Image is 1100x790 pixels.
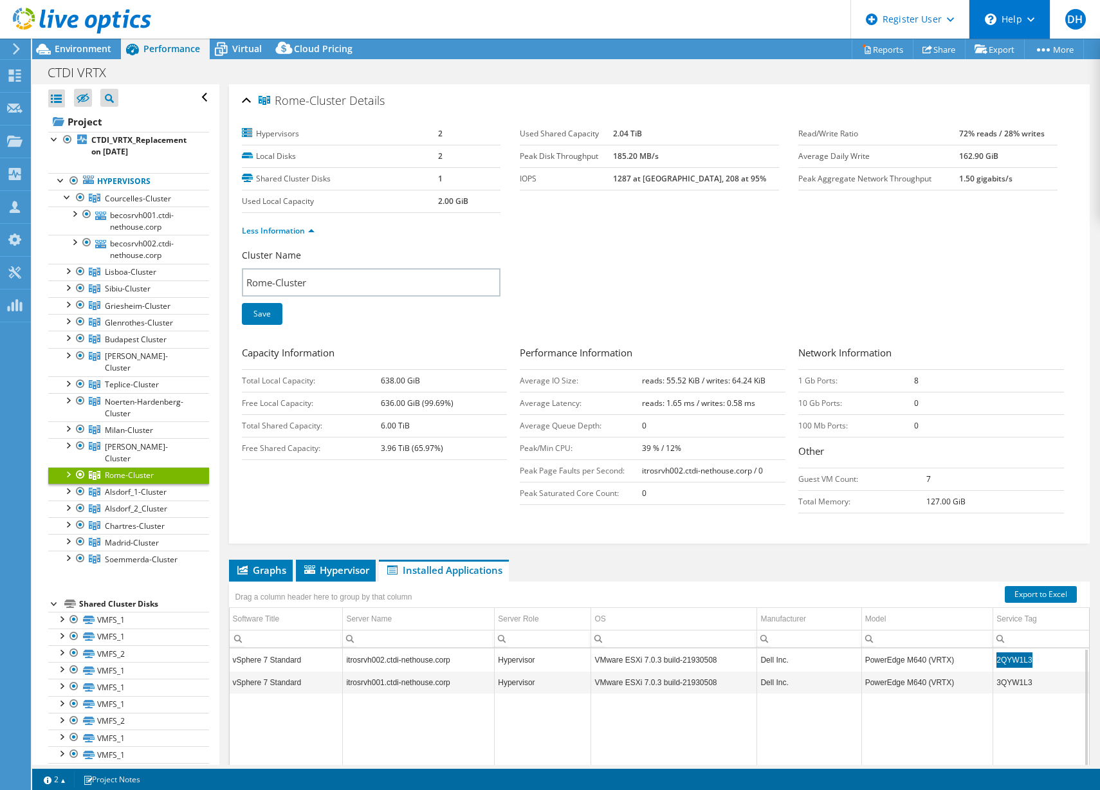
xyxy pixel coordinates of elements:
div: Shared Cluster Disks [79,596,209,612]
td: Column Manufacturer, Filter cell [757,630,861,647]
label: Average Daily Write [798,150,959,163]
span: Sibiu-Cluster [105,283,151,294]
td: Server Name Column [343,608,495,630]
td: Guest VM Count: [798,468,926,490]
td: Column Server Role, Value Hypervisor [495,671,591,694]
b: 6.00 TiB [381,420,410,431]
a: VMFS_2 [48,645,209,662]
b: itrosrvh002.ctdi-nethouse.corp / 0 [642,465,763,476]
a: Export [965,39,1025,59]
a: becosrvh002.ctdi-nethouse.corp [48,235,209,263]
a: Chartres-Cluster [48,517,209,534]
span: Soemmerda-Cluster [105,554,178,565]
div: Model [865,611,886,627]
b: 0 [642,488,646,499]
b: 2.04 TiB [613,128,642,139]
label: Local Disks [242,150,439,163]
a: Save [242,303,282,325]
a: Budapest Cluster [48,331,209,347]
td: 10 Gb Ports: [798,392,914,414]
span: Griesheim-Cluster [105,300,170,311]
td: Total Local Capacity: [242,369,381,392]
td: Average IO Size: [520,369,642,392]
a: VMFS_1 [48,696,209,713]
span: Courcelles-Cluster [105,193,171,204]
a: VMFS_1 [48,629,209,645]
td: Column OS, Value VMware ESXi 7.0.3 build-21930508 [591,648,757,671]
label: Used Shared Capacity [520,127,612,140]
a: Glenrothes-Cluster [48,314,209,331]
span: Rome-Cluster [259,95,346,107]
td: Peak Saturated Core Count: [520,482,642,504]
a: Less Information [242,225,315,236]
td: Average Queue Depth: [520,414,642,437]
span: Virtual [232,42,262,55]
a: Alsdorf_2_Cluster [48,501,209,517]
td: Total Memory: [798,490,926,513]
b: 0 [642,420,646,431]
b: 127.00 GiB [926,496,966,507]
td: Column Server Role, Value Hypervisor [495,648,591,671]
b: 636.00 GiB (99.69%) [381,398,454,409]
b: 72% reads / 28% writes [959,128,1045,139]
b: 7 [926,473,931,484]
td: Server Role Column [495,608,591,630]
label: Shared Cluster Disks [242,172,439,185]
label: Peak Disk Throughput [520,150,612,163]
td: Software Title Column [230,608,343,630]
a: Project Notes [74,771,149,787]
b: 8 [914,375,919,386]
a: Courcelles-Cluster [48,190,209,207]
h3: Network Information [798,345,1064,363]
span: Rome-Cluster [105,470,154,481]
a: becosrvh001.ctdi-nethouse.corp [48,207,209,235]
td: Column Server Name, Value itrosrvh001.ctdi-nethouse.corp [343,671,495,694]
h3: Other [798,444,1064,461]
span: Milan-Cluster [105,425,153,436]
td: Column Service Tag, Value 3QYW1L3 [993,671,1089,694]
b: 1 [438,173,443,184]
a: 2 [35,771,75,787]
b: 39 % / 12% [642,443,681,454]
span: Budapest Cluster [105,334,167,345]
td: Peak Page Faults per Second: [520,459,642,482]
td: Model Column [861,608,993,630]
td: Total Shared Capacity: [242,414,381,437]
td: Peak/Min CPU: [520,437,642,459]
b: 1287 at [GEOGRAPHIC_DATA], 208 at 95% [613,173,766,184]
label: Used Local Capacity [242,195,439,208]
td: Column Model, Value PowerEdge M640 (VRTX) [861,648,993,671]
a: Soemmerda-Cluster [48,551,209,567]
b: reads: 55.52 KiB / writes: 64.24 KiB [642,375,765,386]
b: 1.50 gigabits/s [959,173,1013,184]
td: Column Software Title, Value vSphere 7 Standard [230,671,343,694]
svg: \n [985,14,996,25]
div: Drag a column header here to group by that column [232,588,416,606]
a: More [1024,39,1084,59]
td: Column Model, Filter cell [861,630,993,647]
span: Alsdorf_1-Cluster [105,486,167,497]
span: Graphs [235,564,286,576]
b: 0 [914,398,919,409]
div: Server Role [498,611,538,627]
span: Chartres-Cluster [105,520,165,531]
label: Peak Aggregate Network Throughput [798,172,959,185]
a: Alsdorf_1-Cluster [48,484,209,501]
a: Milan-Cluster [48,421,209,438]
a: Project [48,111,209,132]
h1: CTDI VRTX [42,66,126,80]
a: Griesheim-Cluster [48,297,209,314]
a: Milton-Keynes-Cluster [48,438,209,466]
a: Share [913,39,966,59]
span: Installed Applications [385,564,502,576]
a: CTDI_VRTX_Replacement on [DATE] [48,132,209,160]
a: Export to Excel [1005,586,1077,603]
b: 2 [438,128,443,139]
td: Average Latency: [520,392,642,414]
b: 0 [914,420,919,431]
td: 1 Gb Ports: [798,369,914,392]
a: Madrid-Cluster [48,534,209,551]
a: Teplice-Cluster [48,376,209,393]
td: Column OS, Value VMware ESXi 7.0.3 build-21930508 [591,671,757,694]
span: [PERSON_NAME]-Cluster [105,351,168,373]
